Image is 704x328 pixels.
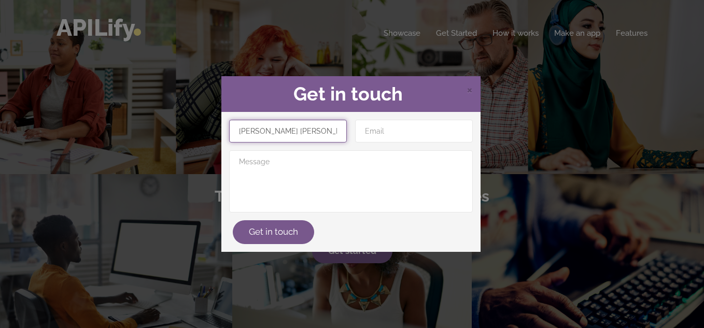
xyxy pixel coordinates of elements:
[467,83,473,96] span: Close
[355,120,473,142] input: Email
[467,81,473,97] span: ×
[233,220,314,244] button: Get in touch
[229,84,473,105] h2: Get in touch
[229,120,347,142] input: Name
